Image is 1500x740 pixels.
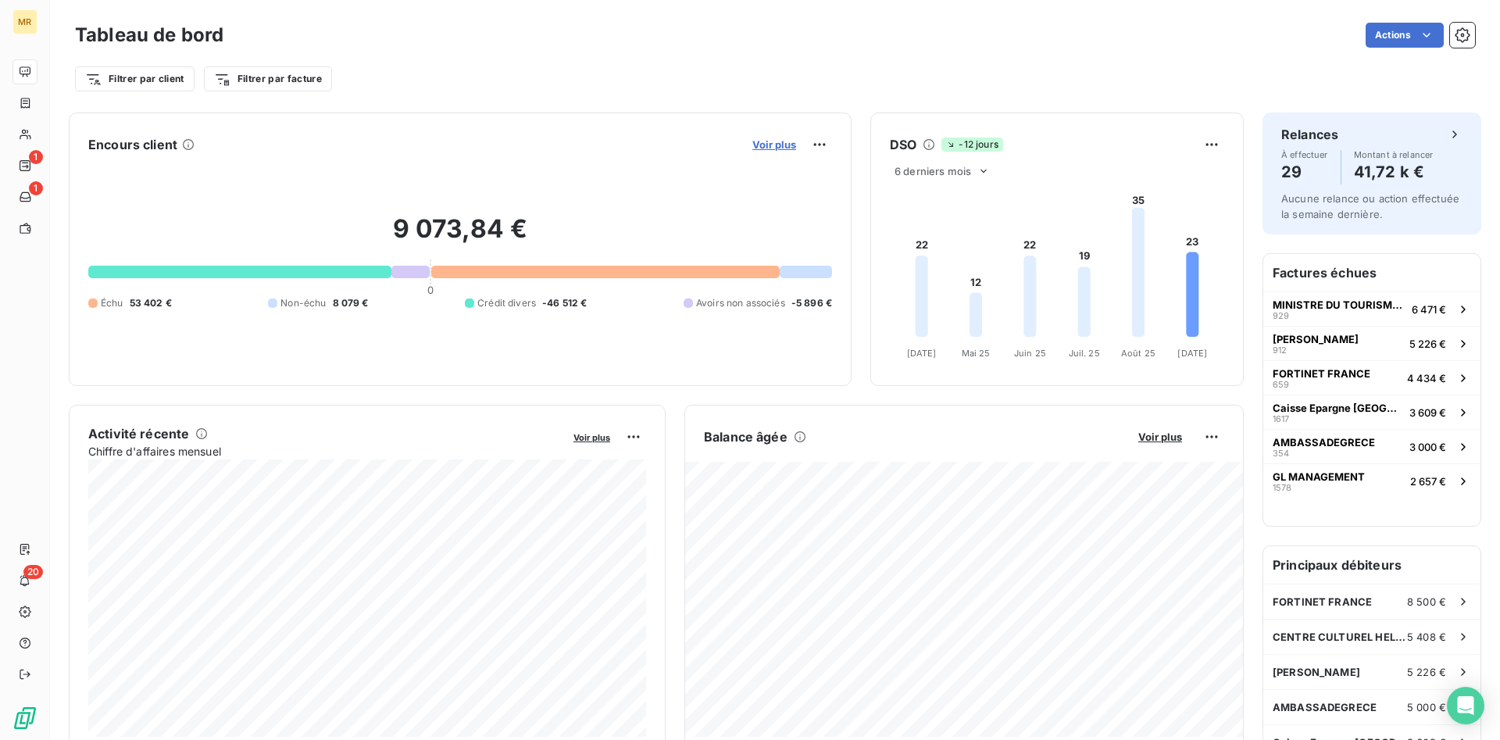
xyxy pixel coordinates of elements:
[1412,303,1446,316] span: 6 471 €
[1273,449,1289,458] span: 354
[1263,429,1480,463] button: AMBASSADEGRECE3543 000 €
[204,66,332,91] button: Filtrer par facture
[573,432,610,443] span: Voir plus
[75,21,223,49] h3: Tableau de bord
[333,296,369,310] span: 8 079 €
[1273,436,1375,449] span: AMBASSADEGRECE
[1263,360,1480,395] button: FORTINET FRANCE6594 434 €
[280,296,326,310] span: Non-échu
[1409,441,1446,453] span: 3 000 €
[704,427,787,446] h6: Balance âgée
[12,9,37,34] div: MR
[1273,380,1289,389] span: 659
[907,348,937,359] tspan: [DATE]
[1177,348,1207,359] tspan: [DATE]
[1014,348,1046,359] tspan: Juin 25
[1263,326,1480,360] button: [PERSON_NAME]9125 226 €
[88,135,177,154] h6: Encours client
[1263,291,1480,326] button: MINISTRE DU TOURISME DE [GEOGRAPHIC_DATA]9296 471 €
[1069,348,1100,359] tspan: Juil. 25
[1366,23,1444,48] button: Actions
[29,181,43,195] span: 1
[1281,159,1328,184] h4: 29
[748,138,801,152] button: Voir plus
[12,706,37,731] img: Logo LeanPay
[1273,414,1289,424] span: 1617
[29,150,43,164] span: 1
[1263,395,1480,429] button: Caisse Epargne [GEOGRAPHIC_DATA]16173 609 €
[941,138,1002,152] span: -12 jours
[1409,406,1446,419] span: 3 609 €
[1273,333,1359,345] span: [PERSON_NAME]
[1354,150,1434,159] span: Montant à relancer
[1281,192,1459,220] span: Aucune relance ou action effectuée la semaine dernière.
[1273,311,1289,320] span: 929
[1354,159,1434,184] h4: 41,72 k €
[1281,150,1328,159] span: À effectuer
[88,443,562,459] span: Chiffre d'affaires mensuel
[1273,299,1405,311] span: MINISTRE DU TOURISME DE [GEOGRAPHIC_DATA]
[962,348,991,359] tspan: Mai 25
[696,296,785,310] span: Avoirs non associés
[1273,402,1403,414] span: Caisse Epargne [GEOGRAPHIC_DATA]
[1407,701,1446,713] span: 5 000 €
[477,296,536,310] span: Crédit divers
[569,430,615,444] button: Voir plus
[890,135,916,154] h6: DSO
[1138,431,1182,443] span: Voir plus
[1273,631,1407,643] span: CENTRE CULTUREL HELLENIQUE
[1263,546,1480,584] h6: Principaux débiteurs
[1273,367,1370,380] span: FORTINET FRANCE
[1273,666,1360,678] span: [PERSON_NAME]
[1281,125,1338,144] h6: Relances
[1273,595,1372,608] span: FORTINET FRANCE
[1263,254,1480,291] h6: Factures échues
[1273,483,1291,492] span: 1578
[130,296,172,310] span: 53 402 €
[1273,470,1365,483] span: GL MANAGEMENT
[791,296,832,310] span: -5 896 €
[23,565,43,579] span: 20
[542,296,587,310] span: -46 512 €
[1447,687,1484,724] div: Open Intercom Messenger
[88,424,189,443] h6: Activité récente
[427,284,434,296] span: 0
[1407,595,1446,608] span: 8 500 €
[1409,338,1446,350] span: 5 226 €
[1273,345,1287,355] span: 912
[1410,475,1446,488] span: 2 657 €
[895,165,971,177] span: 6 derniers mois
[1134,430,1187,444] button: Voir plus
[1407,631,1446,643] span: 5 408 €
[88,213,832,260] h2: 9 073,84 €
[1273,701,1377,713] span: AMBASSADEGRECE
[1263,463,1480,498] button: GL MANAGEMENT15782 657 €
[1121,348,1155,359] tspan: Août 25
[75,66,195,91] button: Filtrer par client
[1407,372,1446,384] span: 4 434 €
[101,296,123,310] span: Échu
[1407,666,1446,678] span: 5 226 €
[752,138,796,151] span: Voir plus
